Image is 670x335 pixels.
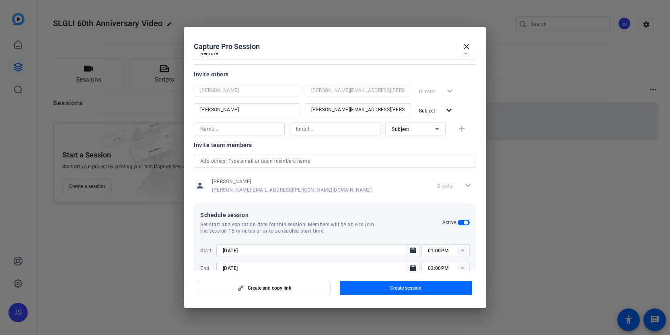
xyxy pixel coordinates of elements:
[392,127,409,132] span: Subject
[212,187,372,193] span: [PERSON_NAME][EMAIL_ADDRESS][PERSON_NAME][DOMAIN_NAME]
[194,180,206,192] mat-icon: person
[407,244,419,257] button: Open calendar
[390,285,421,291] span: Create session
[311,86,405,95] input: Email...
[311,105,405,114] input: Email...
[194,140,476,150] div: Invite team members
[194,37,476,56] div: Capture Pro Session
[200,265,214,272] span: End
[200,210,442,220] span: Schedule session
[407,262,419,275] button: Open calendar
[416,103,457,118] button: Subject
[200,156,470,166] input: Add others: Type email or team members name
[428,246,470,255] input: Time
[223,264,405,273] input: Choose expiration date
[296,124,374,134] input: Email...
[198,281,331,295] button: Create and copy link
[223,246,405,255] input: Choose start date
[194,69,476,79] div: Invite others
[419,108,435,114] span: Subject
[444,106,454,116] mat-icon: expand_more
[200,221,382,234] span: Set start and expiration date for this session. Members will be able to join the session 15 minut...
[462,42,471,51] mat-icon: close
[248,285,291,291] span: Create and copy link
[442,219,456,226] h2: Active
[200,247,214,254] span: Start
[200,105,294,114] input: Name...
[200,124,278,134] input: Name...
[340,281,473,295] button: Create session
[200,86,294,95] input: Name...
[428,264,470,273] input: Time
[212,178,372,185] span: [PERSON_NAME]
[200,51,218,56] span: Remote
